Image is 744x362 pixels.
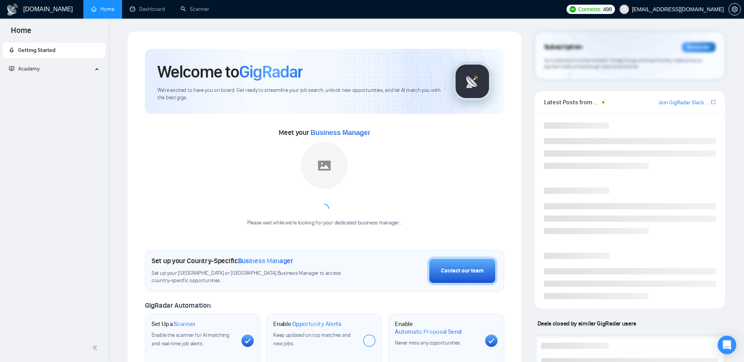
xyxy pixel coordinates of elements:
[130,6,165,12] a: dashboardDashboard
[9,66,14,71] span: fund-projection-screen
[728,6,741,12] a: setting
[427,257,498,285] button: Contact our team
[6,3,19,16] img: logo
[301,142,348,189] img: placeholder.png
[578,5,601,14] span: Connects:
[570,6,576,12] img: upwork-logo.png
[603,5,611,14] span: 498
[238,257,293,265] span: Business Manager
[273,332,351,347] span: Keep updated on top matches and new jobs.
[9,47,14,53] span: rocket
[5,25,38,41] span: Home
[534,317,639,330] span: Deals closed by similar GigRadar users
[157,61,303,82] h1: Welcome to
[453,62,492,101] img: gigradar-logo.png
[395,340,461,346] span: Never miss any opportunities.
[92,344,100,352] span: double-left
[3,43,105,58] li: Getting Started
[658,98,710,107] a: Join GigRadar Slack Community
[273,320,341,328] h1: Enable
[243,219,406,227] div: Please wait while we're looking for your dedicated business manager...
[152,270,359,284] span: Set up your [GEOGRAPHIC_DATA] or [GEOGRAPHIC_DATA] Business Manager to access country-specific op...
[145,301,210,310] span: GigRadar Automation
[279,128,370,137] span: Meet your
[711,99,716,105] span: export
[152,257,293,265] h1: Set up your Country-Specific
[152,320,195,328] h1: Set Up a
[18,47,55,53] span: Getting Started
[544,57,702,70] span: Your subscription will be renewed. To keep things running smoothly, make sure your payment method...
[239,61,303,82] span: GigRadar
[174,320,195,328] span: Scanner
[9,66,40,72] span: Academy
[544,97,600,107] span: Latest Posts from the GigRadar Community
[18,66,40,72] span: Academy
[622,7,627,12] span: user
[711,98,716,106] a: export
[310,129,370,136] span: Business Manager
[395,320,479,335] h1: Enable
[292,320,341,328] span: Opportunity Alerts
[91,6,114,12] a: homeHome
[718,336,736,354] div: Open Intercom Messenger
[441,267,484,275] div: Contact our team
[3,80,105,85] li: Academy Homepage
[181,6,209,12] a: searchScanner
[152,332,229,347] span: Enable the scanner for AI matching and real-time job alerts.
[544,41,582,54] span: Subscription
[682,42,716,52] div: Reminder
[157,87,441,102] span: We're excited to have you on board. Get ready to streamline your job search, unlock new opportuni...
[319,203,330,214] span: loading
[395,328,461,336] span: Automatic Proposal Send
[728,3,741,16] button: setting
